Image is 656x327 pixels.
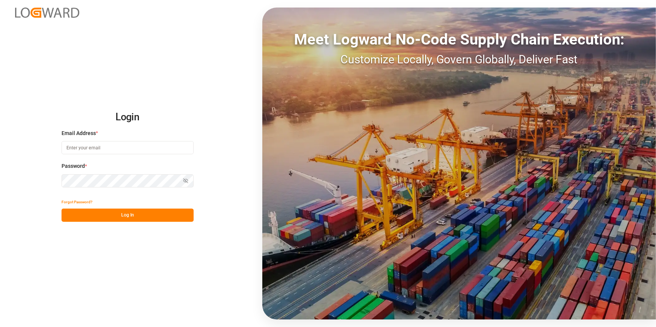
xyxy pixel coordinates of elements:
[62,195,92,209] button: Forgot Password?
[62,141,194,154] input: Enter your email
[262,28,656,51] div: Meet Logward No-Code Supply Chain Execution:
[15,8,79,18] img: Logward_new_orange.png
[262,51,656,68] div: Customize Locally, Govern Globally, Deliver Fast
[62,209,194,222] button: Log In
[62,105,194,129] h2: Login
[62,129,96,137] span: Email Address
[62,162,85,170] span: Password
